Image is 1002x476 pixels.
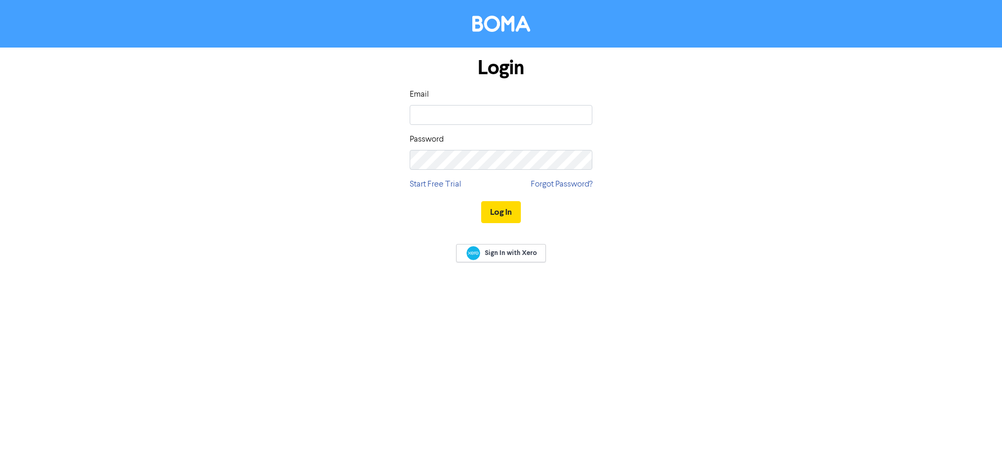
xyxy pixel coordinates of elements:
a: Start Free Trial [410,178,461,191]
label: Password [410,133,444,146]
a: Forgot Password? [531,178,592,191]
h1: Login [410,56,592,80]
button: Log In [481,201,521,223]
span: Sign In with Xero [485,248,537,258]
iframe: Chat Widget [950,426,1002,476]
label: Email [410,88,429,101]
img: Xero logo [467,246,480,260]
a: Sign In with Xero [456,244,546,262]
img: BOMA Logo [472,16,530,32]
